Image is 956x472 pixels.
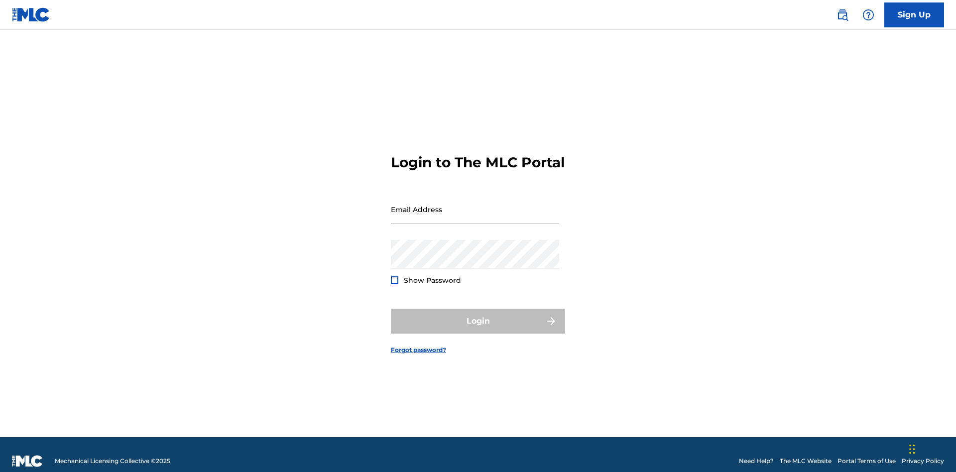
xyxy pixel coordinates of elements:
[909,434,915,464] div: Drag
[391,154,565,171] h3: Login to The MLC Portal
[739,457,774,466] a: Need Help?
[404,276,461,285] span: Show Password
[836,9,848,21] img: search
[833,5,852,25] a: Public Search
[884,2,944,27] a: Sign Up
[858,5,878,25] div: Help
[12,455,43,467] img: logo
[906,424,956,472] iframe: Chat Widget
[862,9,874,21] img: help
[837,457,896,466] a: Portal Terms of Use
[12,7,50,22] img: MLC Logo
[391,346,446,354] a: Forgot password?
[780,457,832,466] a: The MLC Website
[55,457,170,466] span: Mechanical Licensing Collective © 2025
[902,457,944,466] a: Privacy Policy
